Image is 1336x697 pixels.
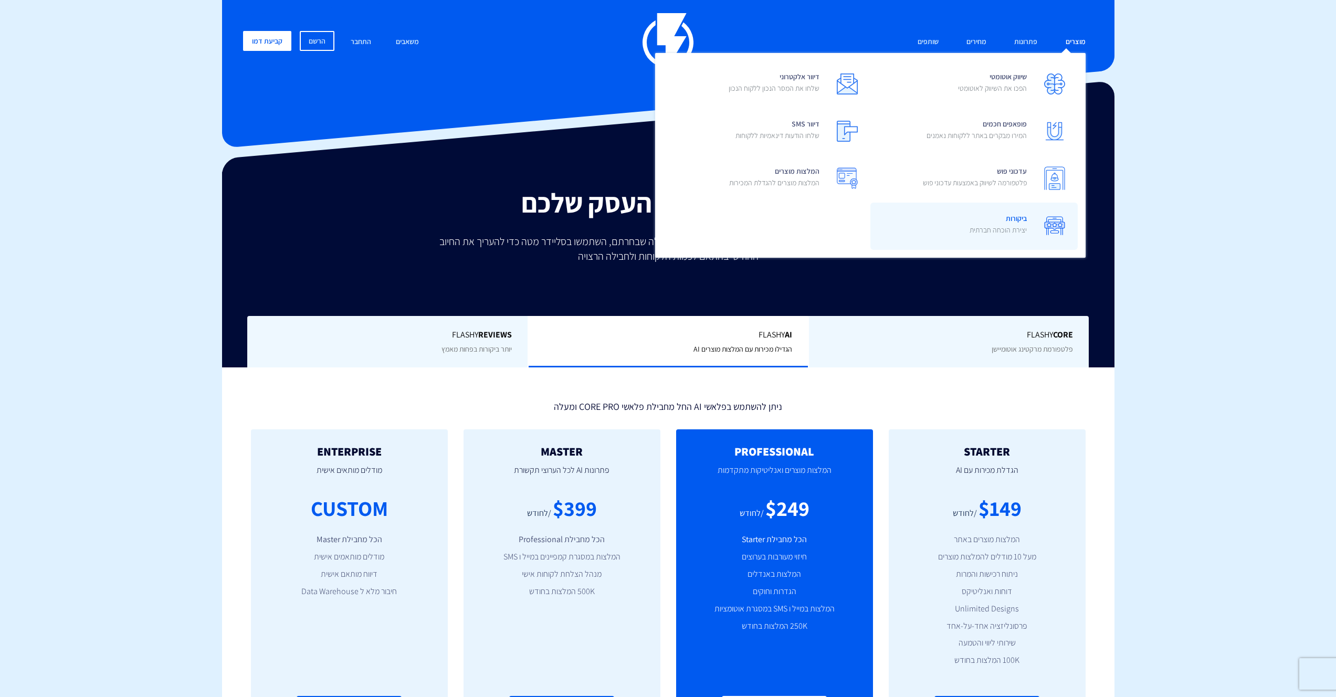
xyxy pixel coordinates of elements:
li: הכל מחבילת Master [267,534,432,546]
span: פופאפים חכמים [927,116,1027,146]
div: $399 [553,493,597,523]
a: המלצות מוצריםהמלצות מוצרים להגדלת המכירות [663,155,870,203]
li: הכל מחבילת Professional [479,534,645,546]
div: ניתן להשתמש בפלאשי AI החל מחבילת פלאשי CORE PRO ומעלה [243,396,1093,414]
h2: MASTER [479,445,645,458]
span: עדכוני פוש [923,163,1027,193]
b: AI [785,329,792,340]
li: הכל מחבילת Starter [692,534,857,546]
a: מחירים [959,31,994,54]
li: המלצות מוצרים באתר [904,534,1070,546]
a: דיוור אלקטרונישלחו את המסר הנכון ללקוח הנכון [663,61,870,108]
span: שיווק אוטומטי [958,69,1027,99]
span: Flashy [825,329,1073,341]
li: Unlimited Designs [904,603,1070,615]
p: שלחו הודעות דינאמיות ללקוחות [735,130,819,141]
li: 100K המלצות בחודש [904,654,1070,667]
li: חיבור מלא ל Data Warehouse [267,586,432,598]
span: דיוור SMS [735,116,819,146]
b: Core [1053,329,1073,340]
a: שיווק אוטומטיהפכו את השיווק לאוטומטי [870,61,1078,108]
li: 500K המלצות בחודש [479,586,645,598]
a: הרשם [300,31,334,51]
a: התחבר [343,31,379,54]
a: פופאפים חכמיםהמירו מבקרים באתר ללקוחות נאמנים [870,108,1078,155]
div: $249 [765,493,809,523]
p: הפכו את השיווק לאוטומטי [958,83,1027,93]
b: REVIEWS [478,329,512,340]
p: המלצות מוצרים ואנליטיקות מתקדמות [692,458,857,493]
li: חיזוי מעורבות בערוצים [692,551,857,563]
div: /לחודש [953,508,977,520]
a: פתרונות [1006,31,1045,54]
p: שלחו את המסר הנכון ללקוח הנכון [729,83,819,93]
p: המחיר החודשי משתנה בהתאם לכמות אנשי הקשר בחשבון ולחבילה שבחרתם, השתמשו בסליידר מטה כדי להעריך את ... [432,234,904,263]
li: המלצות במייל ו SMS במסגרת אוטומציות [692,603,857,615]
a: עדכוני פושפלטפורמה לשיווק באמצעות עדכוני פוש [870,155,1078,203]
p: המירו מבקרים באתר ללקוחות נאמנים [927,130,1027,141]
li: 250K המלצות בחודש [692,620,857,632]
li: הגדרות וחוקים [692,586,857,598]
p: פתרונות AI לכל הערוצי תקשורת [479,458,645,493]
span: יותר ביקורות בפחות מאמץ [441,344,512,354]
li: ניתוח רכישות והמרות [904,568,1070,580]
div: $149 [979,493,1022,523]
span: דיוור אלקטרוני [729,69,819,99]
p: יצירת הוכחה חברתית [970,225,1027,235]
h2: PROFESSIONAL [692,445,857,458]
p: פלטפורמה לשיווק באמצעות עדכוני פוש [923,177,1027,188]
h2: STARTER [904,445,1070,458]
a: משאבים [388,31,427,54]
p: המלצות מוצרים להגדלת המכירות [729,177,819,188]
div: /לחודש [527,508,551,520]
a: שותפים [910,31,946,54]
p: מודלים מותאים אישית [267,458,432,493]
li: פרסונליזציה אחד-על-אחד [904,620,1070,632]
span: ביקורות [970,210,1027,240]
div: CUSTOM [311,493,388,523]
li: שירותי ליווי והטמעה [904,637,1070,649]
div: /לחודש [740,508,764,520]
a: דיוור SMSשלחו הודעות דינאמיות ללקוחות [663,108,870,155]
span: Flashy [544,329,793,341]
li: מעל 10 מודלים להמלצות מוצרים [904,551,1070,563]
p: הגדלת מכירות עם AI [904,458,1070,493]
li: מנהל הצלחת לקוחות אישי [479,568,645,580]
li: המלצות באנדלים [692,568,857,580]
a: ביקורותיצירת הוכחה חברתית [870,203,1078,250]
span: המלצות מוצרים [729,163,819,193]
span: Flashy [263,329,512,341]
h2: גדלים ביחד עם העסק שלכם [230,188,1107,218]
span: פלטפורמת מרקטינג אוטומיישן [992,344,1073,354]
li: דיווח מותאם אישית [267,568,432,580]
a: מוצרים [1058,31,1093,54]
li: המלצות במסגרת קמפיינים במייל ו SMS [479,551,645,563]
a: קביעת דמו [243,31,291,51]
li: מודלים מותאמים אישית [267,551,432,563]
h2: ENTERPRISE [267,445,432,458]
span: הגדילו מכירות עם המלצות מוצרים AI [693,344,792,354]
li: דוחות ואנליטיקס [904,586,1070,598]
